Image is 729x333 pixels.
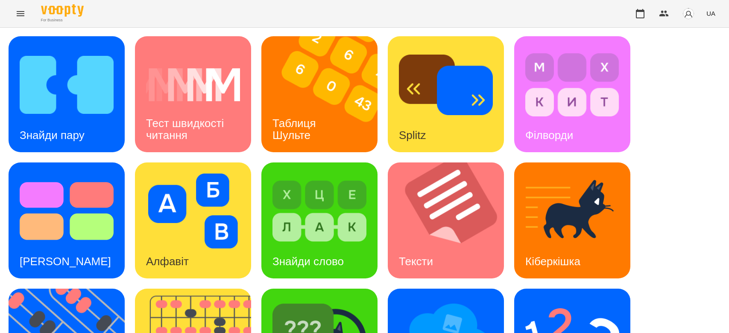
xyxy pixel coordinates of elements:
h3: Таблиця Шульте [272,117,319,141]
a: Тест швидкості читанняТест швидкості читання [135,36,251,152]
a: АлфавітАлфавіт [135,162,251,278]
img: Алфавіт [146,174,240,249]
button: Menu [10,3,31,24]
a: ТекстиТексти [388,162,504,278]
a: SplitzSplitz [388,36,504,152]
h3: Знайди слово [272,255,344,268]
h3: [PERSON_NAME] [20,255,111,268]
span: UA [706,9,715,18]
h3: Алфавіт [146,255,189,268]
a: Тест Струпа[PERSON_NAME] [9,162,125,278]
h3: Splitz [399,129,426,142]
h3: Філворди [525,129,573,142]
h3: Знайди пару [20,129,85,142]
img: Кіберкішка [525,174,619,249]
a: Знайди словоЗнайди слово [261,162,378,278]
img: Таблиця Шульте [261,36,388,152]
img: Splitz [399,47,493,122]
button: UA [703,6,719,21]
h3: Тест швидкості читання [146,117,227,141]
img: Тексти [388,162,515,278]
img: Тест Струпа [20,174,114,249]
img: Тест швидкості читання [146,47,240,122]
a: Знайди паруЗнайди пару [9,36,125,152]
span: For Business [41,17,84,23]
h3: Тексти [399,255,433,268]
img: Знайди пару [20,47,114,122]
img: avatar_s.png [682,8,694,20]
a: ФілвордиФілворди [514,36,630,152]
img: Філворди [525,47,619,122]
h3: Кіберкішка [525,255,580,268]
a: КіберкішкаКіберкішка [514,162,630,278]
img: Знайди слово [272,174,366,249]
a: Таблиця ШультеТаблиця Шульте [261,36,378,152]
img: Voopty Logo [41,4,84,17]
